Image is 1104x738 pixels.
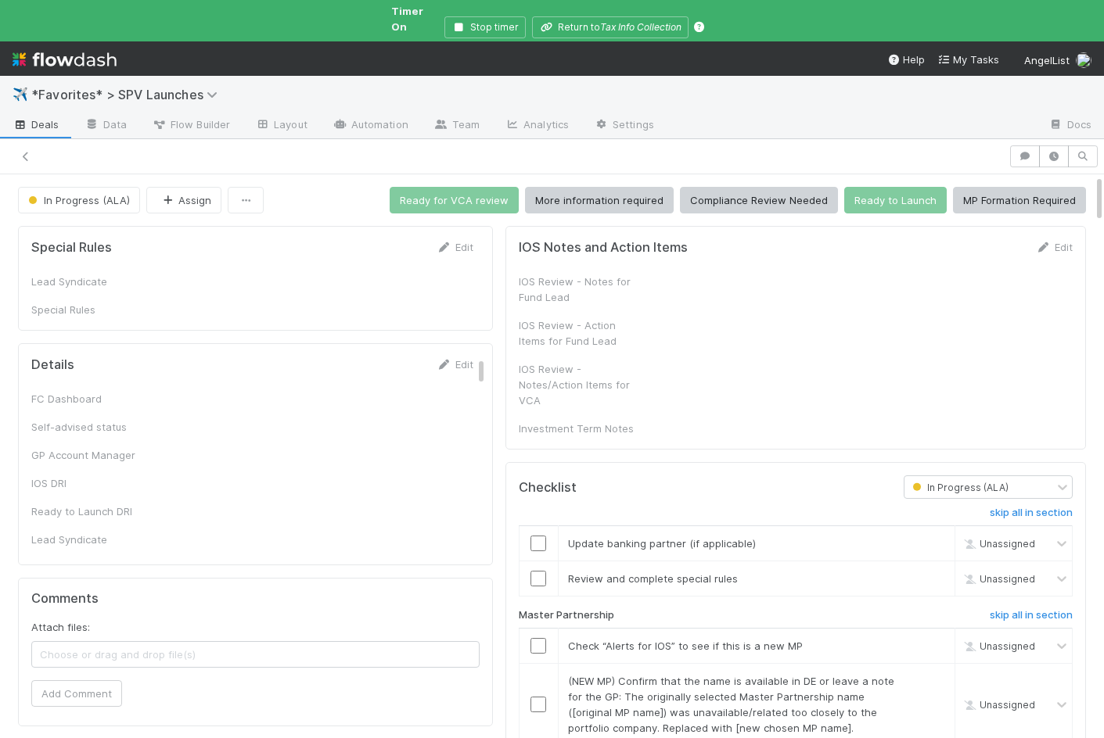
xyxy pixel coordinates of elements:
[844,187,947,213] button: Ready to Launch
[1076,52,1091,68] img: avatar_b18de8e2-1483-4e81-aa60-0a3d21592880.png
[680,187,838,213] button: Compliance Review Needed
[31,391,149,407] div: FC Dashboard
[421,113,492,138] a: Team
[243,113,320,138] a: Layout
[519,240,688,256] h5: IOS Notes and Action Items
[961,639,1035,651] span: Unassigned
[31,357,74,373] h5: Details
[519,609,614,622] h6: Master Partnership
[31,87,225,102] span: *Favorites* > SPV Launches
[13,88,28,101] span: ✈️
[990,507,1073,519] h6: skip all in section
[391,3,438,34] span: Timer On
[139,113,243,138] a: Flow Builder
[600,21,681,33] i: Tax Info Collection
[519,274,636,305] div: IOS Review - Notes for Fund Lead
[31,274,149,289] div: Lead Syndicate
[1036,241,1073,253] a: Edit
[391,5,423,33] span: Timer On
[990,507,1073,525] a: skip all in section
[31,619,90,635] label: Attach files:
[990,609,1073,622] h6: skip all in section
[961,698,1035,710] span: Unassigned
[581,113,667,138] a: Settings
[31,591,480,607] h5: Comments
[887,52,925,67] div: Help
[31,680,122,707] button: Add Comment
[1036,113,1104,138] a: Docs
[31,240,112,256] h5: Special Rules
[31,503,149,519] div: Ready to Launch DRI
[152,116,230,132] span: Flow Builder
[492,113,581,138] a: Analytics
[32,642,479,667] span: Choose or drag and drop file(s)
[31,475,149,491] div: IOS DRI
[937,53,999,66] span: My Tasks
[953,187,1086,213] button: MP Formation Required
[532,16,689,38] button: Return toTax Info Collection
[390,187,519,213] button: Ready for VCA review
[937,52,999,67] a: My Tasks
[31,447,149,463] div: GP Account Manager
[568,675,894,734] span: (NEW MP) Confirm that the name is available in DE or leave a note for the GP: The originally sele...
[519,480,577,496] h5: Checklist
[13,116,59,132] span: Deals
[568,537,756,550] span: Update banking partner (if applicable)
[31,532,149,547] div: Lead Syndicate
[1024,54,1070,66] span: AngelList
[525,187,674,213] button: More information required
[568,639,803,652] span: Check “Alerts for IOS” to see if this is a new MP
[437,358,473,371] a: Edit
[909,482,1009,493] span: In Progress (ALA)
[18,187,140,213] button: In Progress (ALA)
[437,241,473,253] a: Edit
[72,113,139,138] a: Data
[25,194,130,206] span: In Progress (ALA)
[519,361,636,408] div: IOS Review - Notes/Action Items for VCA
[990,609,1073,628] a: skip all in section
[320,113,421,138] a: Automation
[961,573,1035,585] span: Unassigned
[568,572,738,585] span: Review and complete special rules
[519,421,636,436] div: Investment Term Notes
[961,538,1035,550] span: Unassigned
[13,46,117,73] img: logo-inverted-e16ddd16eac7371096b0.svg
[31,302,149,317] div: Special Rules
[444,16,526,38] button: Stop timer
[146,187,221,213] button: Assign
[519,317,636,349] div: IOS Review - Action Items for Fund Lead
[31,419,149,435] div: Self-advised status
